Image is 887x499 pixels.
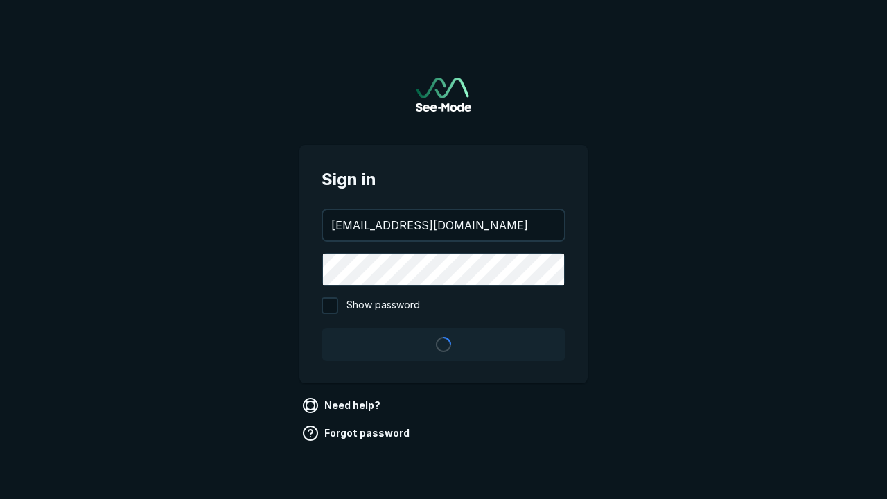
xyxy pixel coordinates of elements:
span: Show password [346,297,420,314]
input: your@email.com [323,210,564,240]
a: Need help? [299,394,386,417]
span: Sign in [322,167,565,192]
img: See-Mode Logo [416,78,471,112]
a: Go to sign in [416,78,471,112]
a: Forgot password [299,422,415,444]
